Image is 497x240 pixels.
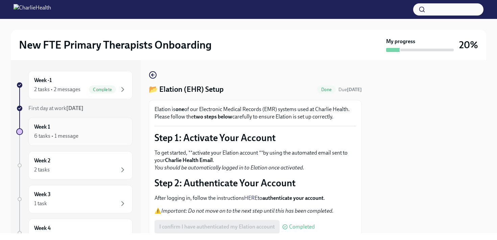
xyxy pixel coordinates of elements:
div: 1 task [34,200,47,207]
p: After logging in, follow the instructions to . [155,194,356,202]
span: Due [338,87,362,92]
h6: Week 1 [34,123,50,131]
p: ⚠️ [155,207,356,215]
a: First day at work[DATE] [16,105,133,112]
h6: Week 2 [34,157,50,164]
strong: My progress [386,38,415,45]
strong: [DATE] [66,105,84,111]
h6: Week 3 [34,191,51,198]
a: HERE [244,195,258,201]
span: Completed [289,224,315,230]
strong: two steps below [194,113,232,120]
em: You should be automatically logged in to Elation once activated. [155,164,304,171]
p: To get started, **activate your Elation account **by using the automated email sent to your . [155,149,356,171]
span: Complete [89,87,116,92]
h4: 📂 Elation (EHR) Setup [149,84,223,95]
span: Done [317,87,336,92]
a: Week 16 tasks • 1 message [16,117,133,146]
h3: 20% [459,39,478,51]
a: Week -12 tasks • 2 messagesComplete [16,71,133,99]
strong: one [175,106,184,112]
a: Week 22 tasks [16,151,133,180]
em: Important: Do not move on to the next step until this has been completed. [161,208,334,214]
p: Step 1: Activate Your Account [155,132,356,144]
div: 2 tasks • 2 messages [34,86,80,93]
span: First day at work [28,105,84,111]
strong: authenticate your account [262,195,324,201]
div: 2 tasks [34,166,50,174]
div: 6 tasks • 1 message [34,132,78,140]
strong: Charlie Health Email [165,157,213,163]
h6: Week -1 [34,77,52,84]
p: Elation is of our Electronic Medical Records (EMR) systems used at Charlie Health. Please follow ... [155,106,356,121]
p: Step 2: Authenticate Your Account [155,177,356,189]
a: Week 31 task [16,185,133,213]
h2: New FTE Primary Therapists Onboarding [19,38,212,52]
h6: Week 4 [34,224,51,232]
span: September 6th, 2025 09:00 [338,86,362,93]
strong: [DATE] [347,87,362,92]
img: CharlieHealth [14,4,51,15]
